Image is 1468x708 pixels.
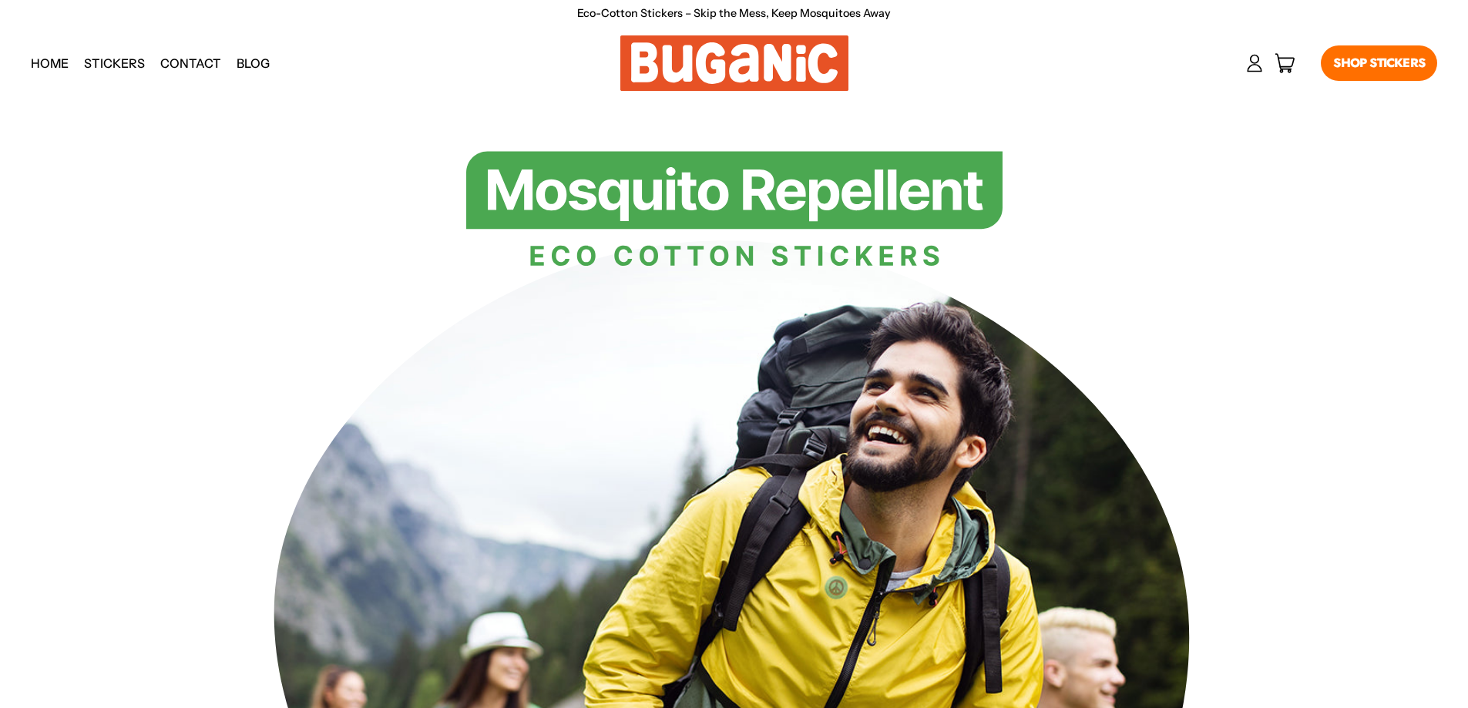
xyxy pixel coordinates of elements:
a: Buganic Buganic [620,35,848,91]
a: Shop Stickers [1321,45,1437,81]
a: Contact [153,44,229,82]
a: Stickers [76,44,153,82]
a: Blog [229,44,277,82]
img: Buganic [466,151,1003,269]
a: Home [23,44,76,82]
